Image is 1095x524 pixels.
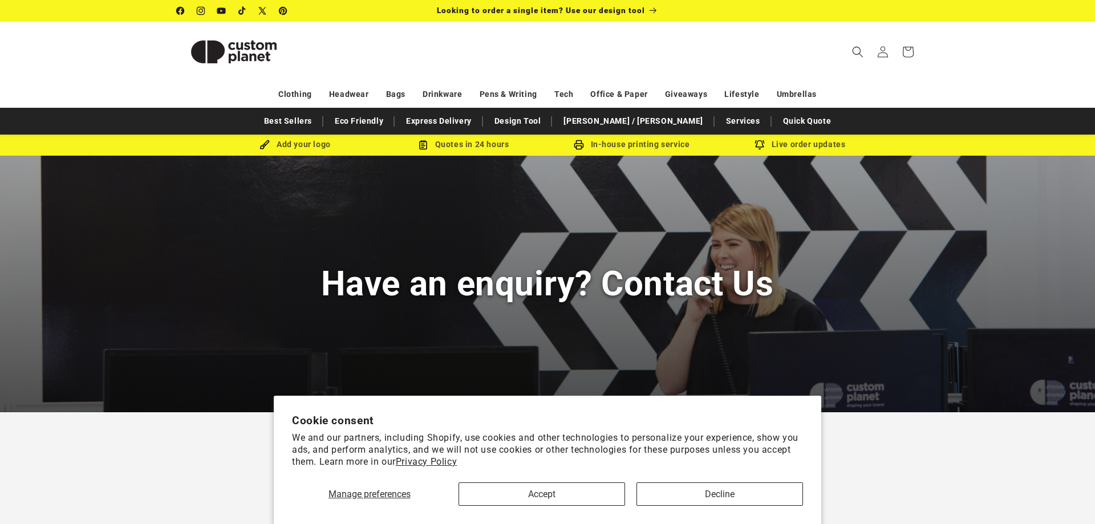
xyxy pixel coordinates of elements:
[173,22,295,82] a: Custom Planet
[489,111,547,131] a: Design Tool
[418,140,428,150] img: Order Updates Icon
[845,39,870,64] summary: Search
[423,84,462,104] a: Drinkware
[386,84,405,104] a: Bags
[329,111,389,131] a: Eco Friendly
[396,456,457,467] a: Privacy Policy
[177,26,291,78] img: Custom Planet
[554,84,573,104] a: Tech
[547,137,716,152] div: In-house printing service
[437,6,645,15] span: Looking to order a single item? Use our design tool
[259,140,270,150] img: Brush Icon
[258,111,318,131] a: Best Sellers
[636,482,803,506] button: Decline
[292,414,803,427] h2: Cookie consent
[292,432,803,468] p: We and our partners, including Shopify, use cookies and other technologies to personalize your ex...
[328,489,411,499] span: Manage preferences
[558,111,708,131] a: [PERSON_NAME] / [PERSON_NAME]
[665,84,707,104] a: Giveaways
[329,84,369,104] a: Headwear
[321,262,773,306] h1: Have an enquiry? Contact Us
[777,111,837,131] a: Quick Quote
[574,140,584,150] img: In-house printing
[211,137,379,152] div: Add your logo
[724,84,759,104] a: Lifestyle
[379,137,547,152] div: Quotes in 24 hours
[590,84,647,104] a: Office & Paper
[459,482,625,506] button: Accept
[278,84,312,104] a: Clothing
[480,84,537,104] a: Pens & Writing
[716,137,884,152] div: Live order updates
[755,140,765,150] img: Order updates
[400,111,477,131] a: Express Delivery
[777,84,817,104] a: Umbrellas
[720,111,766,131] a: Services
[292,482,447,506] button: Manage preferences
